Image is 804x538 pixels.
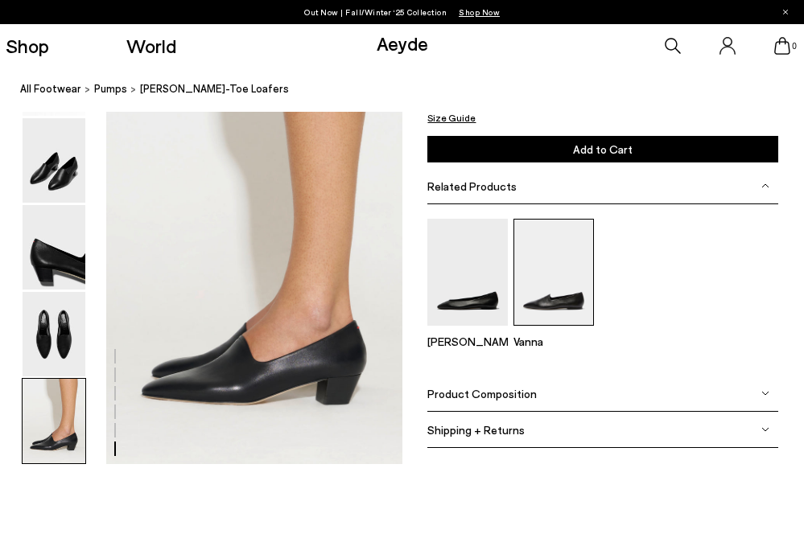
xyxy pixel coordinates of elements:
a: World [126,36,176,55]
nav: breadcrumb [20,68,804,112]
img: svg%3E [761,389,769,397]
a: 0 [774,37,790,55]
img: svg%3E [761,182,769,190]
img: Gabby Almond-Toe Loafers - Image 3 [23,118,85,203]
a: pumps [94,80,127,97]
a: Ellie Almond-Toe Flats [PERSON_NAME] [427,314,508,348]
img: Gabby Almond-Toe Loafers - Image 6 [23,379,85,463]
img: svg%3E [761,425,769,433]
p: Out Now | Fall/Winter ‘25 Collection [304,4,500,20]
img: Gabby Almond-Toe Loafers - Image 4 [23,205,85,290]
p: [PERSON_NAME] [427,335,508,348]
button: Size Guide [427,109,476,125]
img: Ellie Almond-Toe Flats [427,219,508,326]
img: Vanna Almond-Toe Loafers [513,219,594,326]
a: All Footwear [20,80,81,97]
span: 0 [790,42,798,51]
span: pumps [94,82,127,95]
span: Add to Cart [573,142,633,156]
p: Vanna [513,335,594,348]
a: Vanna Almond-Toe Loafers Vanna [513,314,594,348]
span: Product Composition [427,387,537,400]
span: Related Products [427,179,517,193]
span: Navigate to /collections/new-in [459,7,500,17]
a: Shop [6,36,49,55]
button: Add to Cart [427,136,778,162]
span: Shipping + Returns [427,423,525,437]
a: Aeyde [377,31,428,55]
img: Gabby Almond-Toe Loafers - Image 5 [23,292,85,376]
span: [PERSON_NAME]-Toe Loafers [140,80,289,97]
